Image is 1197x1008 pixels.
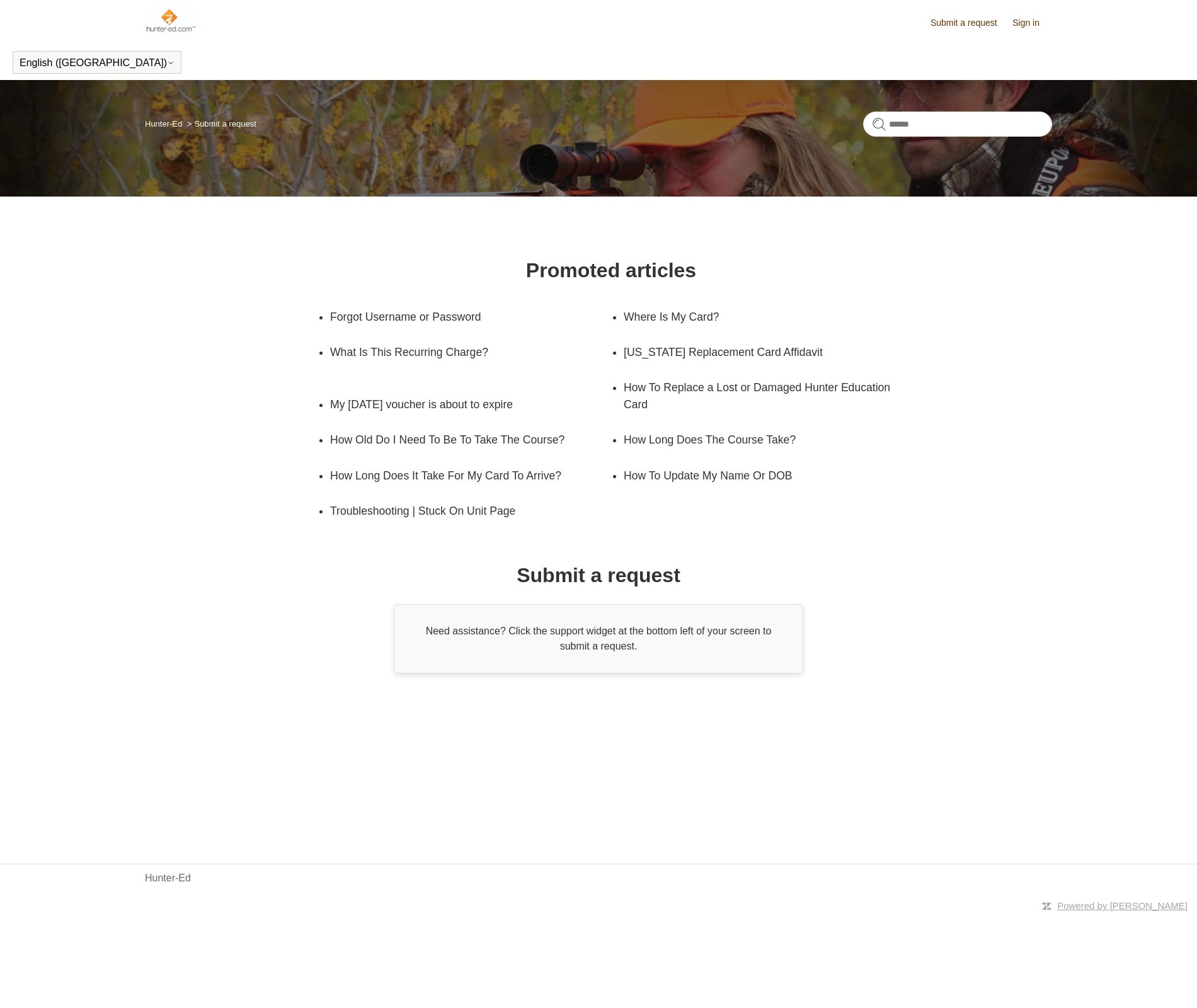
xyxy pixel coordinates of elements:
li: Submit a request [185,119,256,129]
a: How To Update My Name Or DOB [624,458,886,493]
button: English ([GEOGRAPHIC_DATA]) [20,57,175,69]
a: How To Replace a Lost or Damaged Hunter Education Card [624,370,905,422]
a: How Old Do I Need To Be To Take The Course? [330,422,592,457]
input: Search [863,112,1052,137]
img: Hunter-Ed Help Center home page [145,8,196,33]
a: Hunter-Ed [145,119,182,129]
a: Powered by [PERSON_NAME] [1057,900,1188,911]
a: Forgot Username or Password [330,299,592,335]
li: Hunter-Ed [145,119,185,129]
a: How Long Does The Course Take? [624,422,886,457]
a: Troubleshooting | Stuck On Unit Page [330,493,592,529]
div: Chat Support [1116,966,1188,999]
a: Submit a request [931,16,1010,30]
a: Hunter-Ed [145,871,191,886]
a: Where Is My Card? [624,299,886,335]
div: Need assistance? Click the support widget at the bottom left of your screen to submit a request. [394,604,803,673]
a: [US_STATE] Replacement Card Affidavit [624,335,886,370]
a: Sign in [1012,16,1052,30]
a: My [DATE] voucher is about to expire [330,387,592,422]
h1: Promoted articles [526,255,696,285]
a: How Long Does It Take For My Card To Arrive? [330,458,611,493]
a: What Is This Recurring Charge? [330,335,611,370]
h1: Submit a request [517,560,680,590]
